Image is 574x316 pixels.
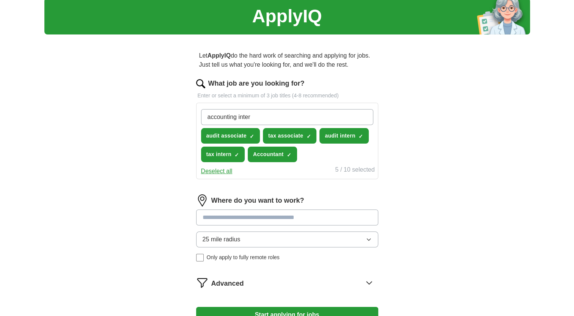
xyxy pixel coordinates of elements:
input: Only apply to fully remote roles [196,254,204,261]
div: 5 / 10 selected [335,165,374,176]
strong: ApplyIQ [208,52,231,59]
span: tax intern [206,150,232,158]
span: ✓ [306,133,311,139]
span: audit associate [206,132,247,140]
button: audit intern✓ [319,128,368,144]
label: What job are you looking for? [208,78,305,89]
span: 25 mile radius [203,235,241,244]
span: ✓ [287,152,291,158]
p: Enter or select a minimum of 3 job titles (4-8 recommended) [196,92,378,100]
span: ✓ [359,133,363,139]
p: Let do the hard work of searching and applying for jobs. Just tell us what you're looking for, an... [196,48,378,72]
img: location.png [196,194,208,206]
img: filter [196,277,208,289]
span: tax associate [268,132,304,140]
button: Accountant✓ [248,147,297,162]
button: tax intern✓ [201,147,245,162]
input: Type a job title and press enter [201,109,373,125]
span: audit intern [325,132,355,140]
span: Only apply to fully remote roles [207,253,280,261]
span: Advanced [211,278,244,289]
span: ✓ [234,152,239,158]
button: audit associate✓ [201,128,260,144]
span: Accountant [253,150,284,158]
img: search.png [196,79,205,88]
label: Where do you want to work? [211,196,304,206]
span: ✓ [250,133,254,139]
button: Deselect all [201,167,233,176]
h1: ApplyIQ [252,3,322,30]
button: tax associate✓ [263,128,317,144]
button: 25 mile radius [196,232,378,247]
